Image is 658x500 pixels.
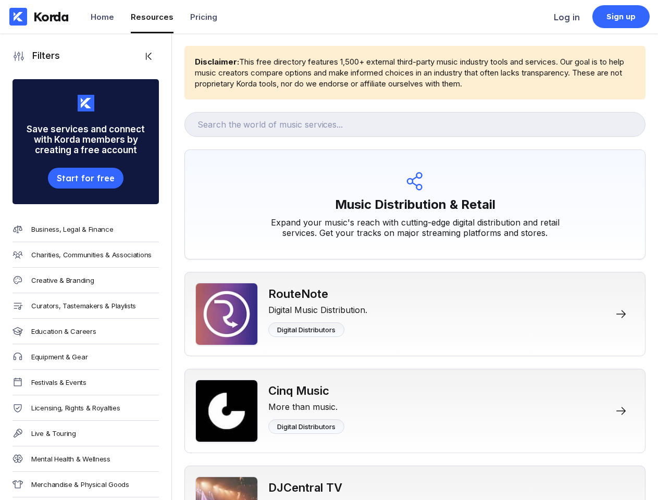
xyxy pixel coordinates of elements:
[184,369,645,453] a: Cinq MusicCinq MusicMore than music.Digital Distributors
[31,302,136,310] div: Curators, Tastemakers & Playlists
[13,268,159,293] a: Creative & Branding
[31,455,110,463] div: Mental Health & Wellness
[554,12,580,22] div: Log in
[13,472,159,497] a: Merchandise & Physical Goods
[57,173,114,183] div: Start for free
[184,272,645,356] a: RouteNoteRouteNoteDigital Music Distribution.Digital Distributors
[31,353,88,361] div: Equipment & Gear
[33,9,69,24] div: Korda
[13,421,159,446] a: Live & Touring
[268,301,367,315] div: Digital Music Distribution.
[31,378,86,386] div: Festivals & Events
[31,404,120,412] div: Licensing, Rights & Royalties
[31,225,114,233] div: Business, Legal & Finance
[13,319,159,344] a: Education & Careers
[13,370,159,395] a: Festivals & Events
[606,11,636,22] div: Sign up
[13,344,159,370] a: Equipment & Gear
[48,168,123,189] button: Start for free
[195,57,239,67] b: Disclaimer:
[184,112,645,137] input: Search the world of music services...
[195,283,258,345] img: RouteNote
[13,217,159,242] a: Business, Legal & Finance
[25,50,60,63] div: Filters
[277,422,336,431] div: Digital Distributors
[335,192,495,217] h1: Music Distribution & Retail
[592,5,650,28] a: Sign up
[13,242,159,268] a: Charities, Communities & Associations
[131,12,173,22] div: Resources
[31,327,96,335] div: Education & Careers
[31,251,152,259] div: Charities, Communities & Associations
[268,384,344,397] div: Cinq Music
[13,395,159,421] a: Licensing, Rights & Royalties
[31,480,129,489] div: Merchandise & Physical Goods
[195,380,258,442] img: Cinq Music
[13,111,159,168] div: Save services and connect with Korda members by creating a free account
[13,446,159,472] a: Mental Health & Wellness
[268,481,464,494] div: DJCentral TV
[91,12,114,22] div: Home
[13,293,159,319] a: Curators, Tastemakers & Playlists
[190,12,217,22] div: Pricing
[259,217,572,238] div: Expand your music's reach with cutting-edge digital distribution and retail services. Get your tr...
[268,287,367,301] div: RouteNote
[277,326,336,334] div: Digital Distributors
[31,429,76,438] div: Live & Touring
[195,56,635,89] div: This free directory features 1,500+ external third-party music industry tools and services. Our g...
[31,276,94,284] div: Creative & Branding
[268,397,344,412] div: More than music.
